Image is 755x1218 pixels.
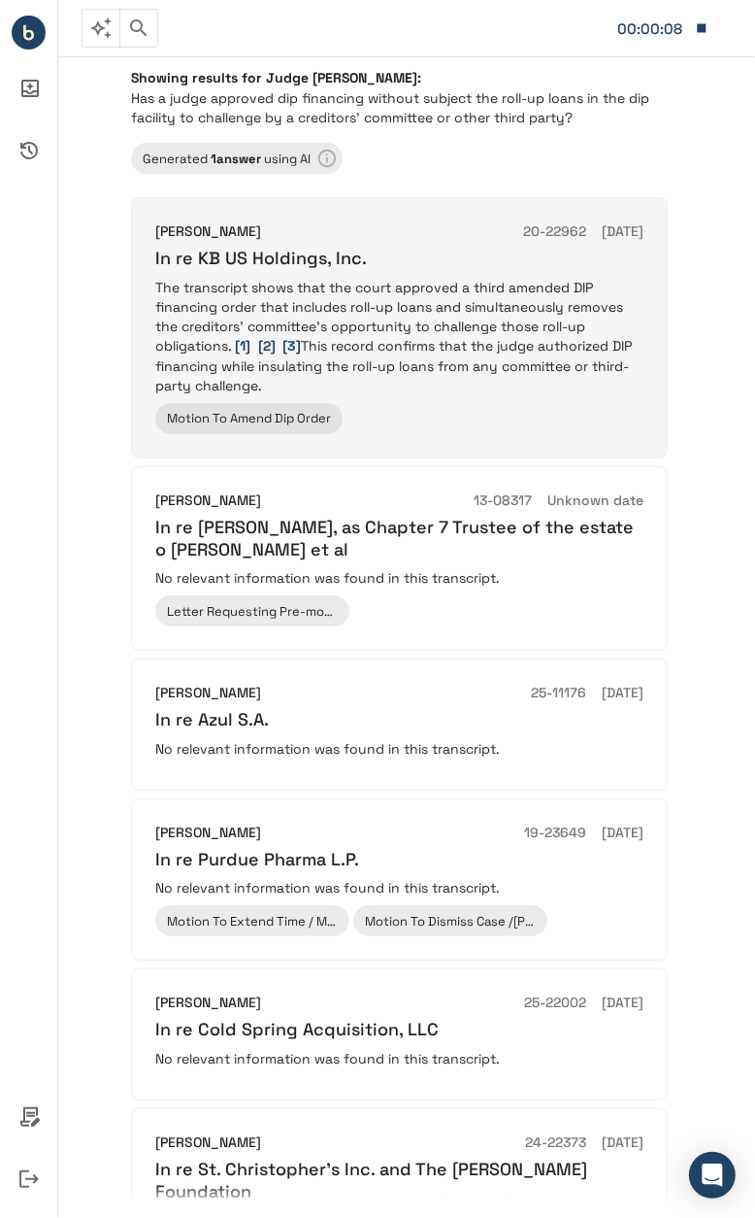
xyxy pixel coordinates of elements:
[155,848,643,870] h6: In re Purdue Pharma L.P.
[155,1018,643,1040] h6: In re Cold Spring Acquisition, LLC
[155,823,261,844] h6: [PERSON_NAME]
[155,516,643,561] h6: In re [PERSON_NAME], as Chapter 7 Trustee of the estate o [PERSON_NAME] et al
[131,143,343,174] div: Learn more about your results
[602,823,643,844] h6: [DATE]
[155,247,643,269] h6: In re KB US Holdings, Inc.
[131,69,682,86] h6: Showing results for Judge [PERSON_NAME]:
[155,403,343,434] div: Motion To Amend Dip Order
[155,878,643,897] p: No relevant information was found in this transcript.
[155,1133,261,1154] h6: [PERSON_NAME]
[602,221,643,243] h6: [DATE]
[689,1152,736,1199] div: Open Intercom Messenger
[155,905,349,936] div: Motion To Extend Time / Motion To (i) Extend The Mediation And (ii) Extend The Preliminary Injunc...
[524,993,586,1014] h6: 25-22002
[283,337,302,355] span: [3]
[155,221,261,243] h6: [PERSON_NAME]
[155,993,261,1014] h6: [PERSON_NAME]
[353,905,547,936] div: Motion To Dismiss Case /fredrick Hills Motion To Dismiss This Bankruptcy Case
[531,683,586,704] h6: 25-11176
[353,913,547,930] span: Motion To Dismiss Case /[PERSON_NAME] Hills Motion To Dismiss This Bankruptcy Case
[524,823,586,844] h6: 19-23649
[258,337,276,355] span: [2]
[211,151,261,167] b: 1 answer
[155,1158,643,1203] h6: In re St. Christopher's Inc. and The [PERSON_NAME] Foundation
[474,491,532,512] h6: 13-08317
[155,278,643,395] p: The transcript shows that the court approved a third amended DIP financing order that includes ro...
[602,993,643,1014] h6: [DATE]
[155,1049,643,1068] p: No relevant information was found in this transcript.
[155,491,261,512] h6: [PERSON_NAME]
[617,17,685,42] div: Matter: 107868.0001
[131,88,682,127] p: Has a judge approved dip financing without subject the roll-up loans in the dip facility to chall...
[131,151,322,167] span: Generated using AI
[155,568,643,588] p: No relevant information was found in this transcript.
[155,913,349,930] span: Motion To Extend Time / Motion To (i) Extend The Mediation And (ii) Extend The Preliminary Injunc...
[523,221,586,243] h6: 20-22962
[602,683,643,704] h6: [DATE]
[236,337,251,355] span: [1]
[155,595,349,626] div: Letter Requesting Pre-motion Conference
[155,708,643,730] h6: In re Azul S.A.
[525,1133,586,1154] h6: 24-22373
[155,603,349,620] span: Letter Requesting Pre-motion Conference
[155,410,343,426] span: Motion To Amend Dip Order
[602,1133,643,1154] h6: [DATE]
[155,683,261,704] h6: [PERSON_NAME]
[547,491,643,512] h6: Unknown date
[155,739,643,759] p: No relevant information was found in this transcript.
[607,8,718,49] button: Matter: 107868.0001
